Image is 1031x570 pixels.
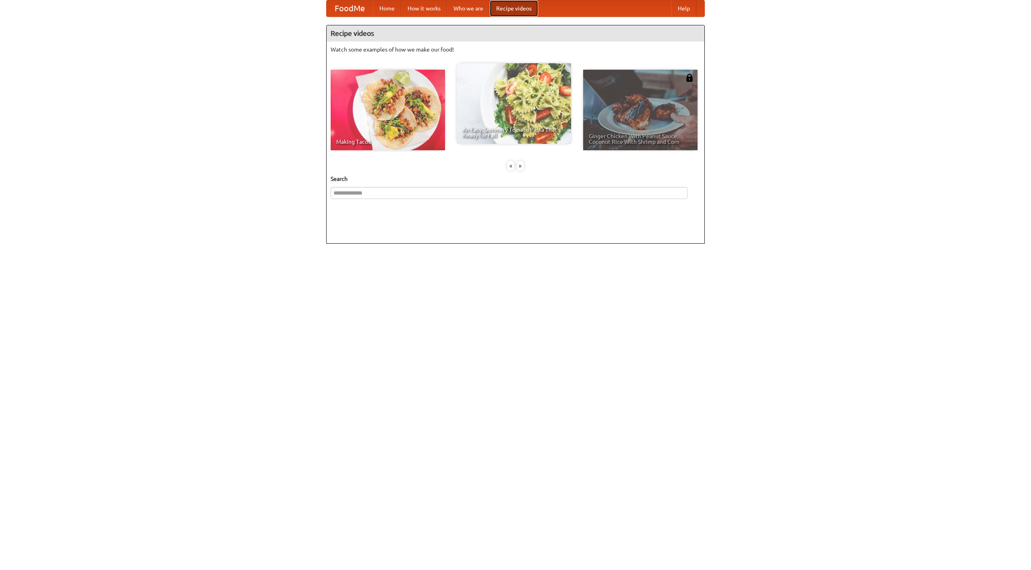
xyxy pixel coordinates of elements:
a: Making Tacos [331,70,445,150]
a: How it works [401,0,447,17]
img: 483408.png [685,74,694,82]
h4: Recipe videos [327,25,704,41]
a: An Easy, Summery Tomato Pasta That's Ready for Fall [457,63,571,144]
div: » [517,161,524,171]
span: Making Tacos [336,139,439,145]
div: « [507,161,514,171]
a: FoodMe [327,0,373,17]
a: Recipe videos [490,0,538,17]
span: An Easy, Summery Tomato Pasta That's Ready for Fall [462,127,565,138]
p: Watch some examples of how we make our food! [331,46,700,54]
a: Home [373,0,401,17]
a: Help [671,0,696,17]
a: Who we are [447,0,490,17]
h5: Search [331,175,700,183]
